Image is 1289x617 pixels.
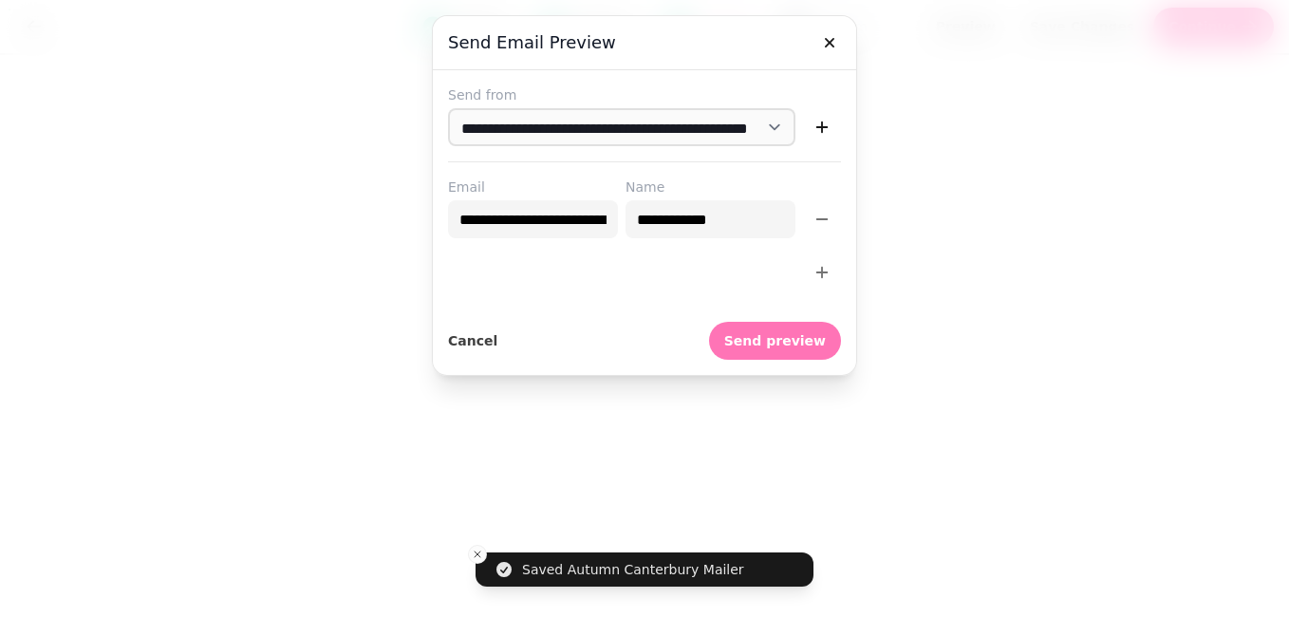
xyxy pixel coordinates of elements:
[724,334,826,347] span: Send preview
[448,334,497,347] span: Cancel
[709,322,841,360] button: Send preview
[448,31,841,54] h3: Send email preview
[448,322,497,360] button: Cancel
[448,178,618,196] label: Email
[448,85,841,104] label: Send from
[626,178,795,196] label: Name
